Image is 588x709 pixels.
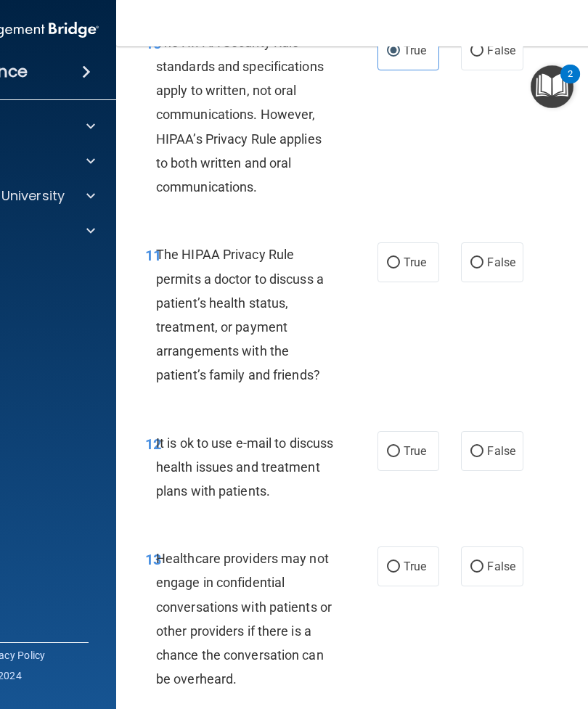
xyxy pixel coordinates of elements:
[156,247,324,382] span: The HIPAA Privacy Rule permits a doctor to discuss a patient’s health status, treatment, or payme...
[531,65,573,108] button: Open Resource Center, 2 new notifications
[387,258,400,269] input: True
[470,46,483,57] input: False
[487,444,515,458] span: False
[387,562,400,573] input: True
[568,74,573,93] div: 2
[156,35,324,194] span: The HIPAA Security Rule standards and specifications apply to written, not oral communications. H...
[145,247,161,264] span: 11
[404,444,426,458] span: True
[156,435,333,499] span: It is ok to use e-mail to discuss health issues and treatment plans with patients.
[470,446,483,457] input: False
[156,551,332,687] span: Healthcare providers may not engage in confidential conversations with patients or other provider...
[404,560,426,573] span: True
[470,562,483,573] input: False
[145,435,161,453] span: 12
[470,258,483,269] input: False
[487,255,515,269] span: False
[387,46,400,57] input: True
[387,446,400,457] input: True
[487,44,515,57] span: False
[145,551,161,568] span: 13
[404,44,426,57] span: True
[487,560,515,573] span: False
[404,255,426,269] span: True
[145,35,161,52] span: 10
